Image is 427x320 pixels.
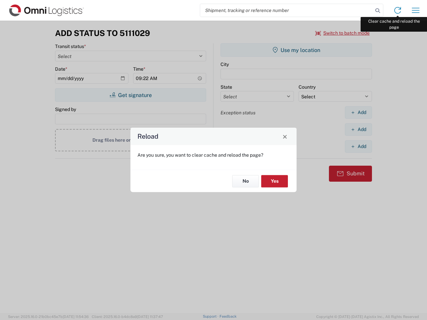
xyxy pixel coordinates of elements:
button: Yes [261,175,288,187]
button: Close [280,132,290,141]
input: Shipment, tracking or reference number [200,4,373,17]
h4: Reload [137,132,158,141]
p: Are you sure, you want to clear cache and reload the page? [137,152,290,158]
button: No [232,175,259,187]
